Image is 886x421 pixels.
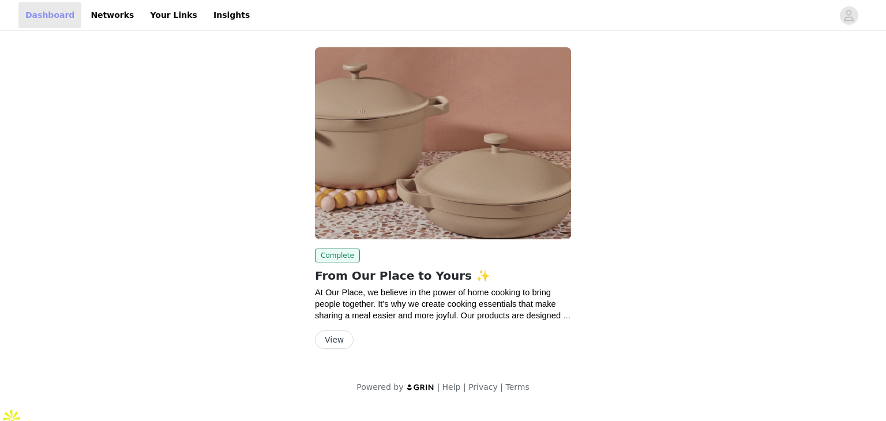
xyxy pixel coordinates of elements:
span: Powered by [356,382,403,392]
span: Complete [315,249,360,262]
span: | [463,382,466,392]
a: Insights [207,2,257,28]
a: Terms [505,382,529,392]
a: View [315,336,354,344]
a: Help [442,382,461,392]
button: View [315,330,354,349]
h2: From Our Place to Yours ✨ [315,267,571,284]
img: logo [406,384,435,391]
div: avatar [843,6,854,25]
span: | [500,382,503,392]
a: Networks [84,2,141,28]
a: Dashboard [18,2,81,28]
span: | [437,382,440,392]
img: Our Place [315,47,571,239]
a: Privacy [468,382,498,392]
span: At Our Place, we believe in the power of home cooking to bring people together. It’s why we creat... [315,288,570,344]
a: Your Links [143,2,204,28]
